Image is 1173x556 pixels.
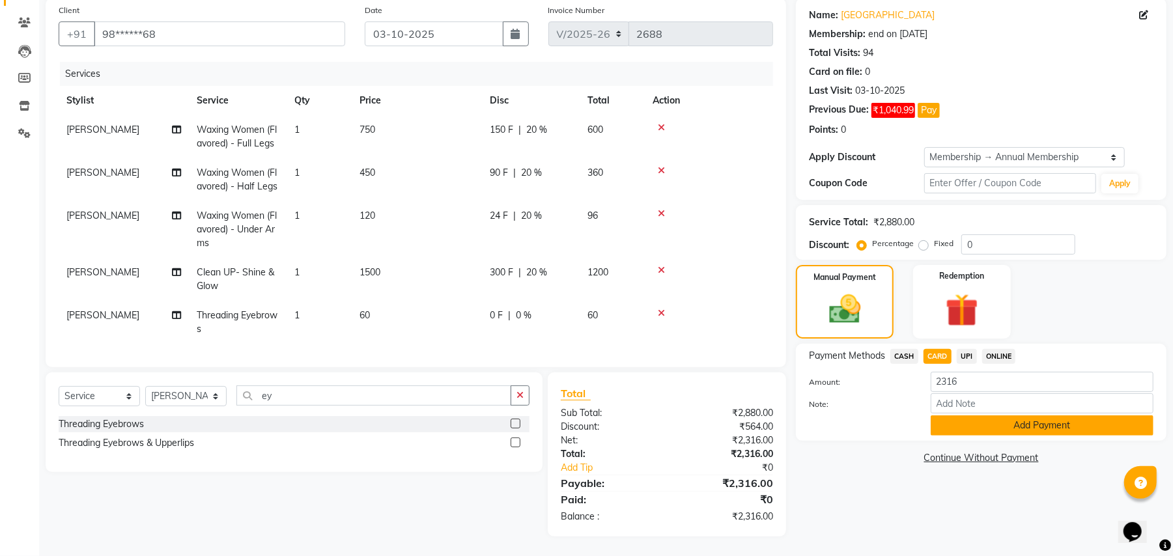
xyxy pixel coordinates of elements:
div: Services [60,62,783,86]
div: Total: [551,447,667,461]
span: 20 % [521,166,542,180]
div: Threading Eyebrows [59,417,144,431]
th: Disc [482,86,580,115]
button: Apply [1101,174,1138,193]
label: Invoice Number [548,5,605,16]
img: _gift.svg [935,290,989,331]
a: [GEOGRAPHIC_DATA] [841,8,935,22]
span: 60 [360,309,370,321]
div: Net: [551,434,667,447]
span: 1 [294,309,300,321]
span: 20 % [521,209,542,223]
iframe: chat widget [1118,504,1160,543]
span: | [513,209,516,223]
span: [PERSON_NAME] [66,309,139,321]
button: Add Payment [931,415,1153,436]
span: Waxing Women (Flavored) - Full Legs [197,124,277,149]
span: 1500 [360,266,380,278]
div: Apply Discount [809,150,924,164]
span: UPI [957,349,977,364]
label: Manual Payment [813,271,876,283]
div: Discount: [809,238,849,252]
span: CASH [890,349,918,364]
div: 0 [865,65,870,79]
div: Sub Total: [551,406,667,420]
a: Add Tip [551,461,686,475]
div: Name: [809,8,838,22]
div: 94 [863,46,873,60]
span: ONLINE [982,349,1016,364]
span: 600 [587,124,603,135]
span: Total [561,387,591,400]
span: Clean UP- Shine & Glow [197,266,274,292]
input: Enter Offer / Coupon Code [924,173,1096,193]
div: Total Visits: [809,46,860,60]
label: Fixed [934,238,954,249]
button: +91 [59,21,95,46]
span: CARD [924,349,952,364]
span: 120 [360,210,375,221]
th: Stylist [59,86,189,115]
span: 1 [294,210,300,221]
button: Pay [918,103,940,118]
div: 03-10-2025 [855,84,905,98]
span: | [513,166,516,180]
div: Points: [809,123,838,137]
div: ₹564.00 [667,420,783,434]
span: 1 [294,124,300,135]
span: 1200 [587,266,608,278]
span: 1 [294,167,300,178]
div: ₹2,316.00 [667,434,783,447]
span: 20 % [526,123,547,137]
div: Coupon Code [809,176,924,190]
span: 450 [360,167,375,178]
label: Note: [799,398,920,410]
input: Search or Scan [236,385,511,406]
span: Waxing Women (Flavored) - Half Legs [197,167,277,192]
span: 20 % [526,266,547,279]
span: ₹1,040.99 [871,103,915,118]
div: Payable: [551,475,667,491]
span: 0 % [516,309,531,322]
div: Discount: [551,420,667,434]
span: | [508,309,511,322]
span: | [518,266,521,279]
div: end on [DATE] [868,27,927,41]
div: ₹2,316.00 [667,510,783,523]
th: Qty [287,86,352,115]
span: 150 F [490,123,513,137]
label: Amount: [799,376,920,388]
span: 60 [587,309,598,321]
span: 1 [294,266,300,278]
span: [PERSON_NAME] [66,210,139,221]
div: Threading Eyebrows & Upperlips [59,436,194,450]
span: 360 [587,167,603,178]
div: Membership: [809,27,866,41]
label: Client [59,5,79,16]
input: Amount [931,372,1153,392]
span: Waxing Women (Flavored) - Under Arms [197,210,277,249]
span: 96 [587,210,598,221]
label: Date [365,5,382,16]
img: _cash.svg [819,291,871,327]
div: Card on file: [809,65,862,79]
th: Action [645,86,773,115]
span: Threading Eyebrows [197,309,277,335]
div: Balance : [551,510,667,523]
span: [PERSON_NAME] [66,167,139,178]
span: 24 F [490,209,508,223]
span: 750 [360,124,375,135]
span: Payment Methods [809,349,885,363]
input: Search by Name/Mobile/Email/Code [94,21,345,46]
div: ₹2,316.00 [667,447,783,461]
span: 300 F [490,266,513,279]
div: ₹0 [686,461,783,475]
span: [PERSON_NAME] [66,266,139,278]
div: ₹2,880.00 [667,406,783,420]
th: Total [580,86,645,115]
div: Last Visit: [809,84,853,98]
label: Percentage [872,238,914,249]
th: Service [189,86,287,115]
span: 90 F [490,166,508,180]
span: [PERSON_NAME] [66,124,139,135]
